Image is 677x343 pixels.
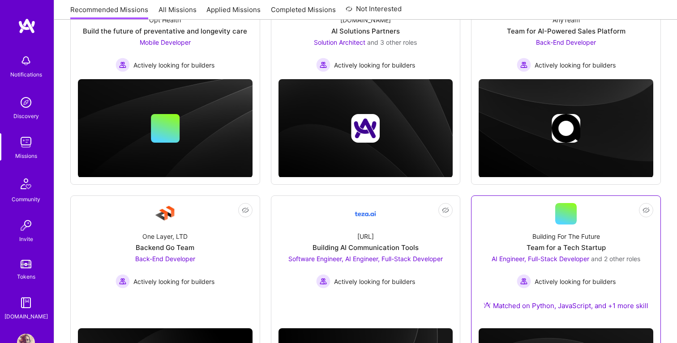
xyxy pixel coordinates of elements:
a: Completed Missions [271,5,336,20]
i: icon EyeClosed [643,207,650,214]
div: Backend Go Team [136,243,194,252]
span: Software Engineer, AI Engineer, Full-Stack Developer [288,255,443,263]
span: Actively looking for builders [133,277,214,286]
img: guide book [17,294,35,312]
div: AI Solutions Partners [331,26,400,36]
i: icon EyeClosed [242,207,249,214]
div: Building For The Future [532,232,600,241]
div: Discovery [13,111,39,121]
a: Not Interested [346,4,402,20]
img: teamwork [17,133,35,151]
div: Notifications [10,70,42,79]
div: Building AI Communication Tools [313,243,419,252]
div: [URL] [357,232,374,241]
img: cover [279,79,453,178]
span: Actively looking for builders [535,60,616,70]
img: logo [18,18,36,34]
img: Community [15,173,37,195]
a: All Missions [159,5,197,20]
img: discovery [17,93,35,111]
span: Back-End Developer [135,255,195,263]
div: Matched on Python, JavaScript, and +1 more skill [484,301,648,310]
span: Solution Architect [314,38,365,46]
div: Opt Health [149,15,181,25]
div: AnyTeam [553,15,580,25]
img: Ateam Purple Icon [484,301,491,309]
span: Actively looking for builders [334,277,415,286]
i: icon EyeClosed [442,207,449,214]
img: Actively looking for builders [316,274,330,288]
div: One Layer, LTD [142,232,188,241]
a: Recommended Missions [70,5,148,20]
div: Community [12,195,40,204]
span: AI Engineer, Full-Stack Developer [492,255,589,263]
span: and 2 other roles [591,255,640,263]
div: Invite [19,234,33,244]
img: Company logo [351,114,380,143]
div: Team for AI-Powered Sales Platform [507,26,626,36]
span: Actively looking for builders [535,277,616,286]
span: Mobile Developer [140,38,191,46]
img: cover [479,79,653,178]
div: [DOMAIN_NAME] [340,15,391,25]
div: Build the future of preventative and longevity care [83,26,247,36]
div: Tokens [17,272,35,281]
img: Company Logo [154,203,176,224]
img: Invite [17,216,35,234]
a: Applied Missions [206,5,261,20]
span: Actively looking for builders [334,60,415,70]
img: bell [17,52,35,70]
img: Actively looking for builders [517,58,531,72]
span: Actively looking for builders [133,60,214,70]
img: cover [78,79,253,178]
img: Actively looking for builders [116,58,130,72]
img: Actively looking for builders [116,274,130,288]
div: [DOMAIN_NAME] [4,312,48,321]
div: Team for a Tech Startup [527,243,606,252]
img: Company logo [552,114,580,143]
img: Company Logo [355,203,376,224]
img: Actively looking for builders [316,58,330,72]
span: Back-End Developer [536,38,596,46]
img: tokens [21,260,31,268]
span: and 3 other roles [367,38,417,46]
img: Actively looking for builders [517,274,531,288]
div: Missions [15,151,37,161]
